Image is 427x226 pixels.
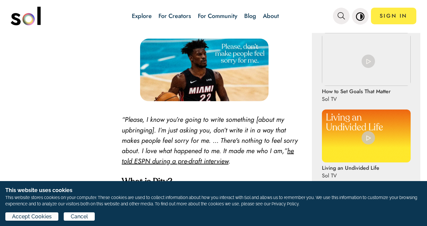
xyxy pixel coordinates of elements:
[322,110,411,162] img: Living an Undivided Life
[362,55,375,68] img: play
[5,186,422,194] h1: This website uses cookies
[322,164,379,172] p: Living an Undivided Life
[229,156,231,166] em: .
[244,12,256,20] a: Blog
[4,59,161,65] h1: This website uses cookies
[11,7,41,25] img: logo
[62,88,93,96] button: Cancel
[362,131,375,144] img: play
[140,39,269,101] img: 1685966916938-Frame%2059%20%286%29.png
[158,12,191,20] a: For Creators
[71,213,88,221] span: Cancel
[3,3,33,20] button: Play Video
[322,172,379,179] p: Sol TV
[64,212,94,221] button: Cancel
[263,12,279,20] a: About
[198,12,238,20] a: For Community
[132,12,152,20] a: Explore
[5,194,422,207] p: This website stores cookies on your computer. These cookies are used to collect information about...
[11,4,416,28] nav: main navigation
[4,65,161,83] p: This website stores cookies on your computer. These cookies are used to collect information about...
[322,95,387,103] p: Sol TV
[322,33,411,86] img: How to Set Goals That Matter
[5,212,58,221] button: Accept Cookies
[10,88,50,96] span: Accept Cookies
[69,88,86,96] span: Cancel
[122,178,172,186] strong: What is Pity?
[371,8,416,24] a: SIGN IN
[12,213,52,221] span: Accept Cookies
[122,115,298,156] em: “Please, I know you’re going to write something [about my upbringing]. I’m just asking you, don’t...
[322,88,391,95] p: How to Set Goals That Matter
[4,88,57,96] button: Accept Cookies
